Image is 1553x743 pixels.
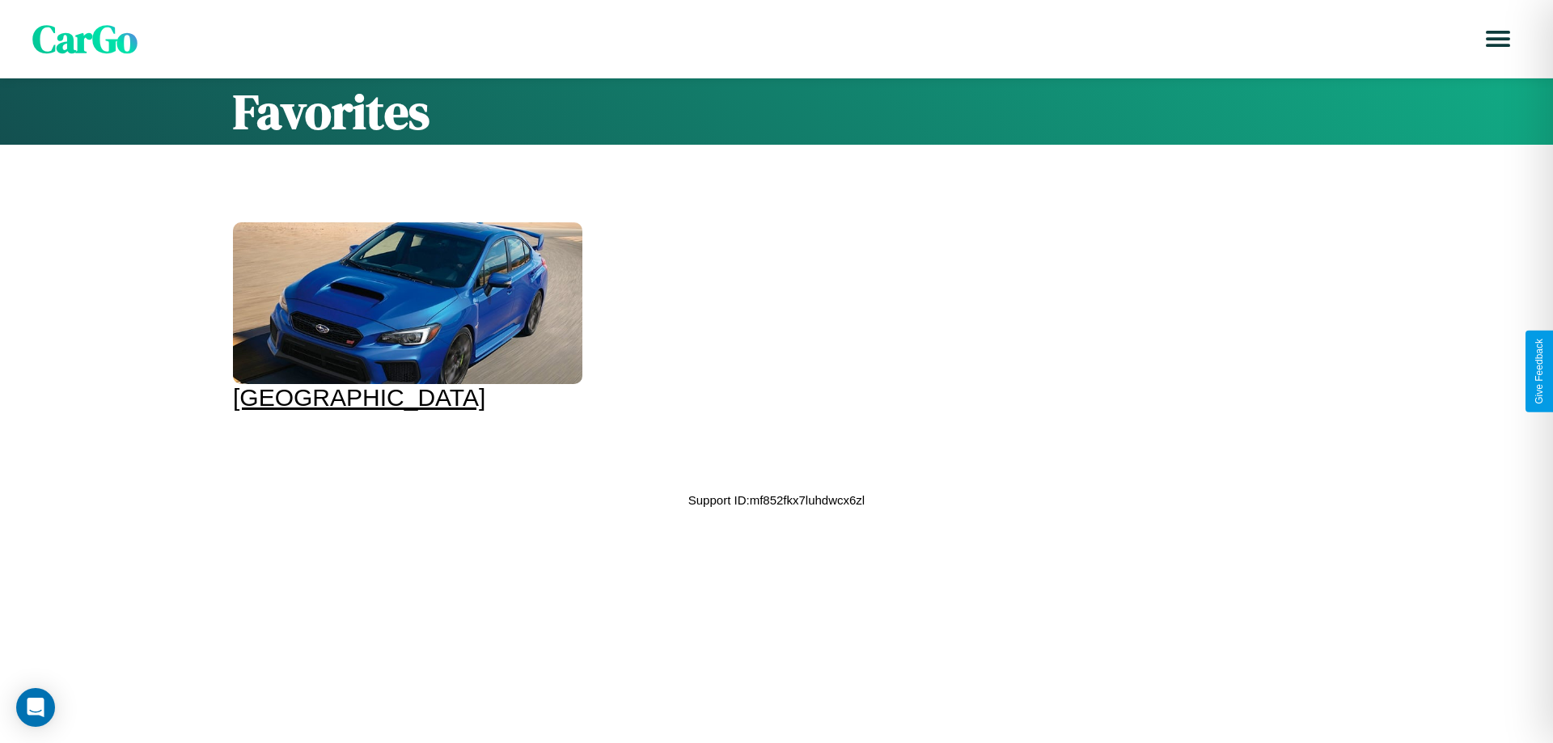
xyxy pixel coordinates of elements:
[32,12,138,65] span: CarGo
[1475,16,1521,61] button: Open menu
[233,78,1320,145] h1: Favorites
[16,688,55,727] div: Open Intercom Messenger
[233,384,582,412] div: [GEOGRAPHIC_DATA]
[1534,339,1545,404] div: Give Feedback
[688,489,865,511] p: Support ID: mf852fkx7luhdwcx6zl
